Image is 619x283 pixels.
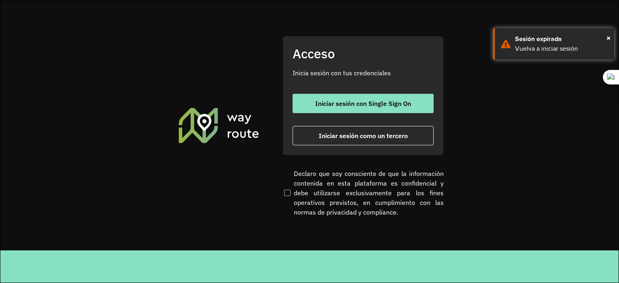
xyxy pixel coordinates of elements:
[177,107,260,144] img: Roteirizador AmbevTech
[315,100,411,107] span: Iniciar sesión con Single Sign On
[293,68,434,78] p: Inicia sesión con tus credenciales
[293,94,434,113] button: button
[282,169,444,217] label: Declaro que soy consciente de que la información contenida en esta plataforma es confidencial y d...
[293,46,434,61] h2: Acceso
[607,32,611,44] span: ×
[607,32,611,44] button: Close
[515,34,608,44] div: Sesión expirada
[319,132,408,139] span: Iniciar sesión como un tercero
[293,126,434,145] button: button
[515,44,608,54] div: Vuelva a iniciar sesión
